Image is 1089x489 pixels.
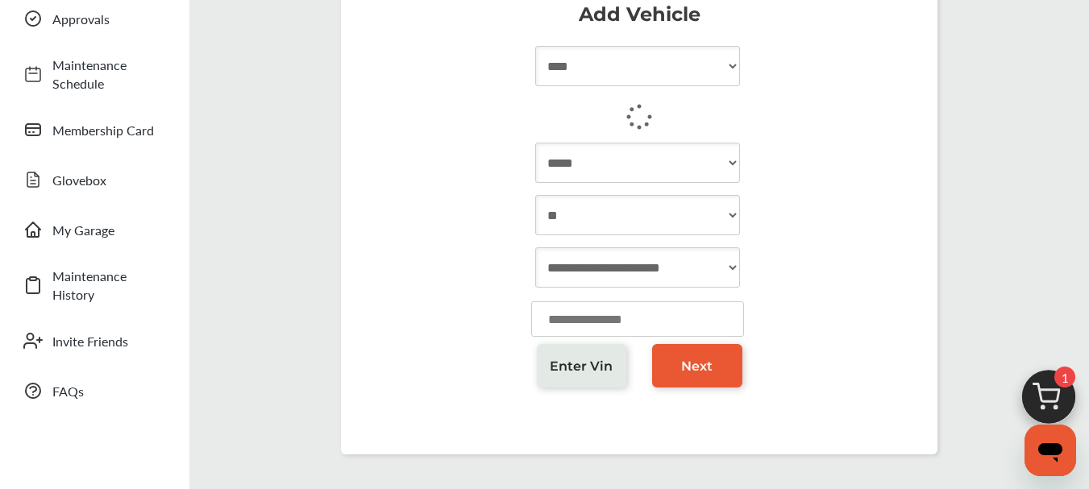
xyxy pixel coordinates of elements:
span: Approvals [52,10,165,28]
span: Membership Card [52,121,165,139]
span: My Garage [52,221,165,239]
span: Invite Friends [52,332,165,350]
span: Enter Vin [550,358,613,374]
a: FAQs [15,370,173,412]
a: Next [652,344,742,387]
a: Maintenance Schedule [15,48,173,101]
a: Glovebox [15,159,173,201]
span: Maintenance Schedule [52,56,165,93]
a: Membership Card [15,109,173,151]
iframe: Button to launch messaging window [1025,425,1076,476]
span: FAQs [52,382,165,400]
span: 1 [1054,367,1075,387]
span: Maintenance History [52,267,165,304]
a: Maintenance History [15,259,173,312]
span: Next [681,358,713,374]
p: Add Vehicle [357,6,921,23]
img: cart_icon.3d0951e8.svg [1010,363,1087,440]
span: Glovebox [52,171,165,189]
a: Invite Friends [15,320,173,362]
a: Enter Vin [537,344,627,387]
a: My Garage [15,209,173,251]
